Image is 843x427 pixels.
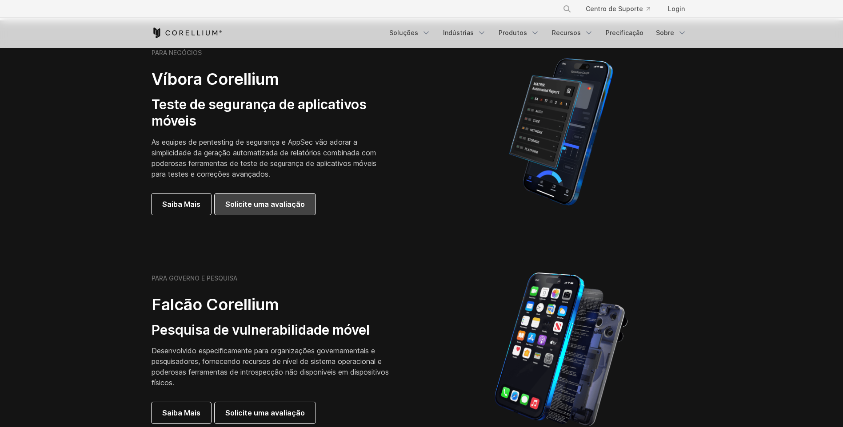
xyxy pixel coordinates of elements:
[215,194,316,215] a: Solicite uma avaliação
[552,1,692,17] div: Menu de navegação
[225,199,305,210] span: Solicite uma avaliação
[152,274,237,282] h6: PARA GOVERNO E PESQUISA
[152,345,400,388] p: Desenvolvido especificamente para organizações governamentais e pesquisadores, fornecendo recurso...
[215,402,316,423] a: Solicite uma avaliação
[152,69,379,89] h2: Víbora Corellium
[389,28,418,37] font: Soluções
[152,295,400,315] h2: Falcão Corellium
[152,322,400,339] h3: Pesquisa de vulnerabilidade móvel
[152,49,202,57] h6: PARA NEGÓCIOS
[152,28,222,38] a: Corellium Início
[162,407,200,418] span: Saiba Mais
[661,1,692,17] a: Login
[152,194,211,215] a: Saiba Mais
[152,137,379,179] p: As equipes de pentesting de segurança e AppSec vão adorar a simplicidade da geração automatizada ...
[499,28,527,37] font: Produtos
[559,1,575,17] button: Procurar
[494,54,628,210] img: Relatório automatizado Corellium MATRIX no iPhone mostrando os resultados dos testes de vulnerabi...
[152,96,379,130] h3: Teste de segurança de aplicativos móveis
[656,28,674,37] font: Sobre
[162,199,200,210] span: Saiba Mais
[586,4,643,13] font: Centro de Suporte
[552,28,581,37] font: Recursos
[152,402,211,423] a: Saiba Mais
[600,25,649,41] a: Precificação
[443,28,474,37] font: Indústrias
[494,272,628,427] img: Modelo de iPhone separado na mecânica usada para construir o dispositivo físico.
[384,25,692,41] div: Menu de navegação
[225,407,305,418] span: Solicite uma avaliação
